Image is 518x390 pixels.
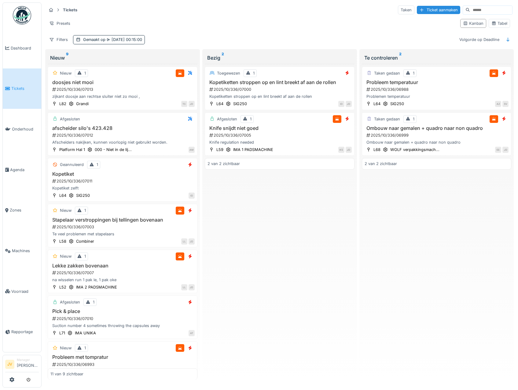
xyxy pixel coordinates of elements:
span: [DATE] 00:15:00 [105,37,142,42]
span: Agenda [10,167,39,173]
div: LL [181,238,187,245]
div: 1 [93,299,94,305]
a: Tickets [3,68,41,109]
a: Rapportage [3,312,41,352]
div: Taken gedaan [374,116,400,122]
div: SIG250 [390,101,404,107]
div: L52 [59,284,66,290]
div: Manager [17,358,39,362]
div: L64 [216,101,223,107]
div: JD [189,238,195,245]
div: SIG250 [233,101,247,107]
div: Taken [398,6,414,14]
span: Dashboard [11,45,39,51]
h3: Ombouw naar gemalen + quadro naar non quadro [365,125,509,131]
div: AM [189,147,195,153]
div: Kanban [463,20,483,26]
div: Kopetiketten stroppen op en lint breekt af aan de rollen [208,94,352,99]
div: Afscheiders nakijken, kunnen voorlopig niet gebruikt worden. [50,139,195,145]
div: 2025/10/336/07005 [209,132,352,138]
div: 2025/10/336/07010 [52,316,195,322]
div: EE [495,147,501,153]
div: Suction number 4 sometimes throwing the capsules away [50,323,195,329]
div: 11 van 9 zichtbaar [50,371,83,377]
div: Gemaakt op [83,37,142,42]
div: SV [502,101,509,107]
div: 1 [413,70,414,76]
div: zijkant doosje aan rechtse sluiter niet zo mooi , [50,94,195,99]
div: 2025/10/336/06988 [366,86,509,92]
div: IMA UNIKA [75,330,96,336]
h3: doosjes niet mooi [50,79,195,85]
div: L71 [59,330,65,336]
div: 1 [84,70,86,76]
div: KS [338,147,344,153]
h3: afscheider silo's 423.428 [50,125,195,131]
span: Tickets [11,86,39,91]
div: 2 van 2 zichtbaar [365,161,397,167]
div: 2 van 2 zichtbaar [208,161,240,167]
a: JV Manager[PERSON_NAME] [5,358,39,372]
div: Nieuw [60,208,72,213]
div: Te veel problemen met stapelaars [50,231,195,237]
h3: Lekke zakken bovenaan [50,263,195,269]
div: JD [189,284,195,290]
div: L58 [59,238,66,244]
div: Afgesloten [60,116,80,122]
h3: Kopetiket [50,171,195,177]
div: 000 - Niet in de lij... [95,147,132,153]
div: IO [189,193,195,199]
sup: 2 [399,54,402,61]
div: L68 [373,147,380,153]
div: 2025/10/336/07007 [52,270,195,276]
div: Ombouw naar gemalen + quadro naar non quadro [365,139,509,145]
div: 2025/10/336/06999 [366,132,509,138]
div: Problemen temperatuur [365,94,509,99]
div: Taken gedaan [374,70,400,76]
div: TC [181,101,187,107]
span: Machines [12,248,39,254]
div: 1 [253,70,255,76]
div: 2025/10/336/07012 [52,132,195,138]
div: JD [502,147,509,153]
a: Agenda [3,149,41,190]
div: Afgesloten [60,299,80,305]
div: L59 [216,147,223,153]
div: 1 [250,116,252,122]
div: Grandi [76,101,89,107]
li: [PERSON_NAME] [17,358,39,371]
div: Tabel [491,20,507,26]
div: IMA 1 PADSMACHINE [233,147,273,153]
div: AT [189,330,195,336]
div: Bezig [207,54,352,61]
h3: Probleem met tompratur [50,354,195,360]
div: Nieuw [60,345,72,351]
div: Nieuw [50,54,195,61]
span: Voorraad [11,289,39,294]
div: Volgorde op Deadline [457,35,502,44]
div: AZ [495,101,501,107]
div: 1 [97,162,98,167]
span: Zones [10,207,39,213]
div: Ticket aanmaken [417,6,460,14]
span: Rapportage [11,329,39,335]
div: Combiner [76,238,94,244]
div: 2025/10/336/07003 [52,224,195,230]
img: Badge_color-CXgf-gQk.svg [13,6,31,24]
li: JV [5,360,14,369]
div: 2025/10/336/07013 [52,86,195,92]
div: WOLF verpakkingsmach... [390,147,439,153]
sup: 9 [66,54,68,61]
div: 2025/10/336/07000 [209,86,352,92]
div: IO [338,101,344,107]
a: Dashboard [3,28,41,68]
div: Platform Hal 1 [59,147,85,153]
div: 2025/10/336/07011 [52,178,195,184]
h3: Stapelaar verstroppingen bij tellingen bovenaan [50,217,195,223]
div: JD [346,101,352,107]
span: Onderhoud [12,126,39,132]
div: L64 [59,193,66,198]
a: Voorraad [3,271,41,312]
div: 1 [84,253,86,259]
sup: 2 [222,54,224,61]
